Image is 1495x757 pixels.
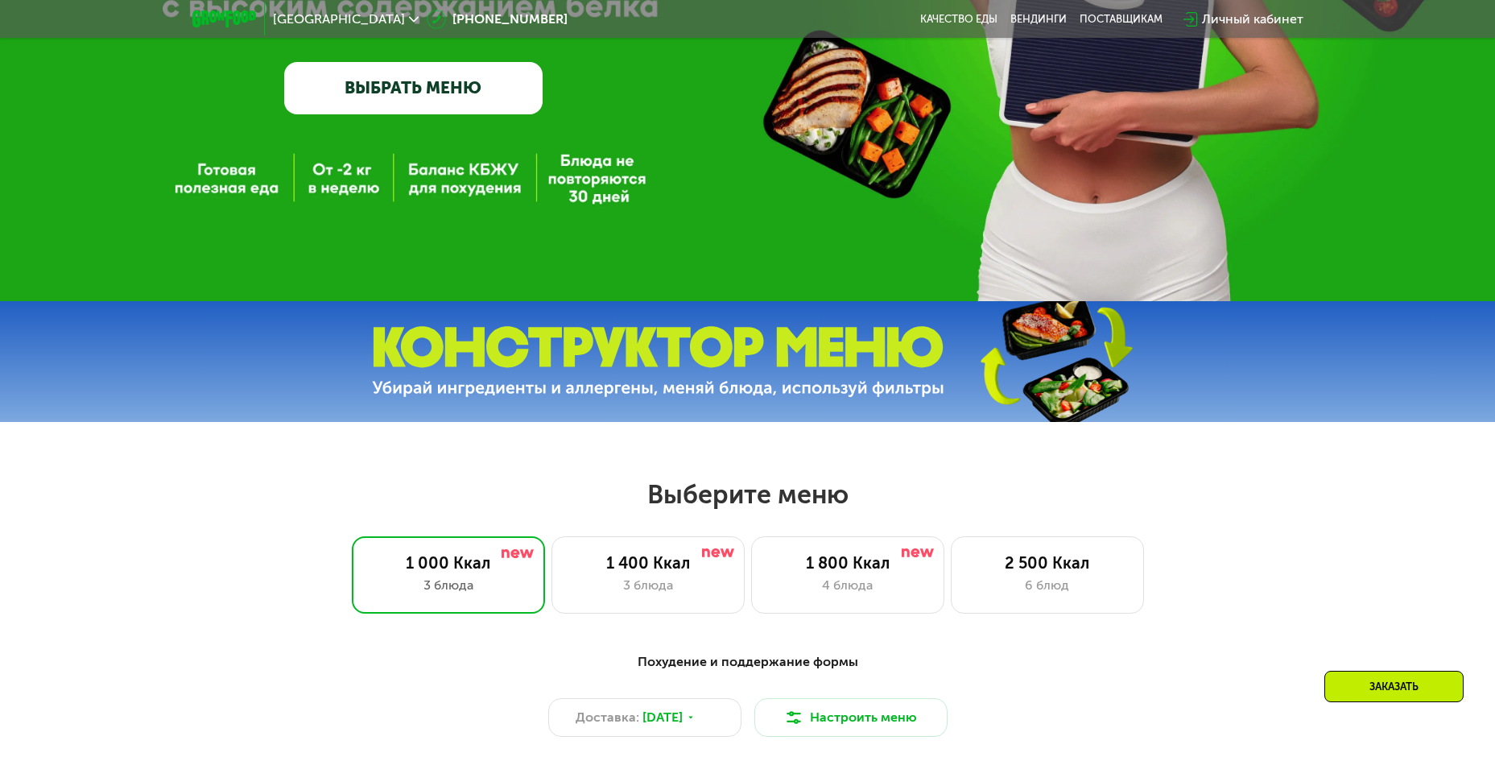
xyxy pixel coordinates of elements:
button: Настроить меню [754,698,948,737]
h2: Выберите меню [52,478,1443,511]
div: Похудение и поддержание формы [271,652,1224,672]
div: 2 500 Ккал [968,553,1127,573]
a: ВЫБРАТЬ МЕНЮ [284,62,543,114]
a: [PHONE_NUMBER] [427,10,568,29]
span: Доставка: [576,708,639,727]
div: 3 блюда [568,576,728,595]
div: 1 000 Ккал [369,553,528,573]
div: 6 блюд [968,576,1127,595]
div: 1 400 Ккал [568,553,728,573]
span: [DATE] [642,708,683,727]
div: 1 800 Ккал [768,553,927,573]
span: [GEOGRAPHIC_DATA] [273,13,405,26]
a: Качество еды [920,13,997,26]
a: Вендинги [1010,13,1067,26]
div: 4 блюда [768,576,927,595]
div: Личный кабинет [1202,10,1303,29]
div: 3 блюда [369,576,528,595]
div: Заказать [1324,671,1464,702]
div: поставщикам [1080,13,1163,26]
